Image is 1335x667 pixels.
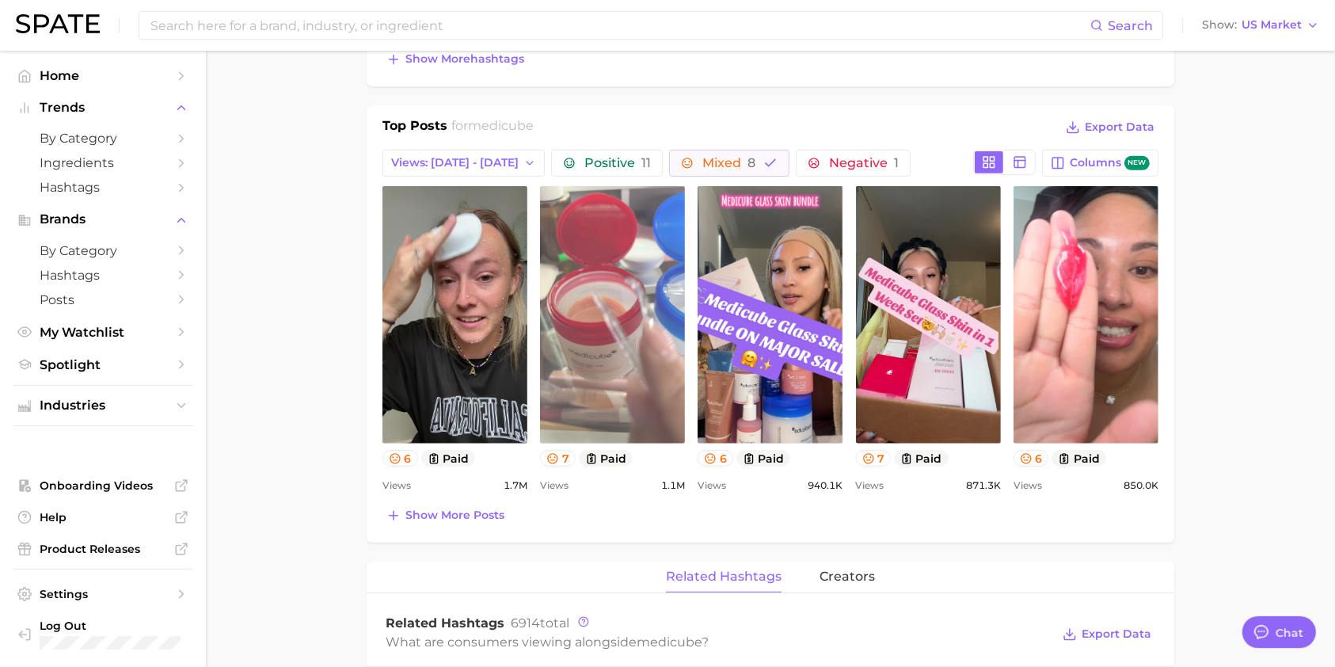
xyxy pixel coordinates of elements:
[469,118,534,133] span: medicube
[13,394,193,417] button: Industries
[382,116,447,140] h1: Top Posts
[820,570,875,584] span: creators
[1059,623,1155,646] button: Export Data
[13,505,193,529] a: Help
[382,476,411,495] span: Views
[13,263,193,288] a: Hashtags
[637,635,702,650] span: medicube
[149,12,1090,39] input: Search here for a brand, industry, or ingredient
[641,155,651,170] span: 11
[13,63,193,88] a: Home
[1042,150,1158,177] button: Columnsnew
[40,243,166,258] span: by Category
[966,476,1001,495] span: 871.3k
[13,288,193,312] a: Posts
[1242,21,1302,29] span: US Market
[1014,450,1049,467] button: 6
[698,450,733,467] button: 6
[1198,15,1323,36] button: ShowUS Market
[511,616,569,631] span: total
[13,175,193,200] a: Hashtags
[40,357,166,372] span: Spotlight
[13,537,193,561] a: Product Releases
[856,476,884,495] span: Views
[386,631,1051,653] div: What are consumers viewing alongside ?
[16,14,100,33] img: SPATE
[1082,627,1151,641] span: Export Data
[661,476,685,495] span: 1.1m
[40,619,181,633] span: Log Out
[40,510,166,524] span: Help
[40,212,166,227] span: Brands
[747,155,755,170] span: 8
[540,450,576,467] button: 7
[894,450,949,467] button: paid
[511,616,540,631] span: 6914
[386,616,504,631] span: Related Hashtags
[1062,116,1158,139] button: Export Data
[405,52,524,66] span: Show more hashtags
[1052,450,1106,467] button: paid
[540,476,569,495] span: Views
[40,268,166,283] span: Hashtags
[40,325,166,340] span: My Watchlist
[40,542,166,556] span: Product Releases
[1124,156,1150,171] span: new
[13,474,193,497] a: Onboarding Videos
[584,157,651,170] span: Positive
[13,353,193,377] a: Spotlight
[808,476,843,495] span: 940.1k
[13,614,193,654] a: Log out. Currently logged in with e-mail pryan@sharkninja.com.
[702,157,755,170] span: Mixed
[40,398,166,413] span: Industries
[13,126,193,151] a: by Category
[40,292,166,307] span: Posts
[40,101,166,115] span: Trends
[382,450,418,467] button: 6
[1070,156,1150,171] span: Columns
[13,208,193,231] button: Brands
[1202,21,1237,29] span: Show
[13,582,193,606] a: Settings
[40,155,166,170] span: Ingredients
[382,48,528,71] button: Show morehashtags
[405,509,504,522] span: Show more posts
[40,180,166,195] span: Hashtags
[579,450,633,467] button: paid
[391,156,519,170] span: Views: [DATE] - [DATE]
[13,151,193,175] a: Ingredients
[666,570,782,584] span: related hashtags
[40,68,166,83] span: Home
[856,450,892,467] button: 7
[13,96,193,120] button: Trends
[1108,18,1153,33] span: Search
[504,476,527,495] span: 1.7m
[1014,476,1042,495] span: Views
[40,478,166,493] span: Onboarding Videos
[40,587,166,601] span: Settings
[13,320,193,345] a: My Watchlist
[382,150,545,177] button: Views: [DATE] - [DATE]
[421,450,476,467] button: paid
[40,131,166,146] span: by Category
[1124,476,1158,495] span: 850.0k
[1085,120,1154,134] span: Export Data
[894,155,899,170] span: 1
[382,505,508,527] button: Show more posts
[13,238,193,263] a: by Category
[736,450,791,467] button: paid
[698,476,726,495] span: Views
[452,116,534,140] h2: for
[829,157,899,170] span: Negative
